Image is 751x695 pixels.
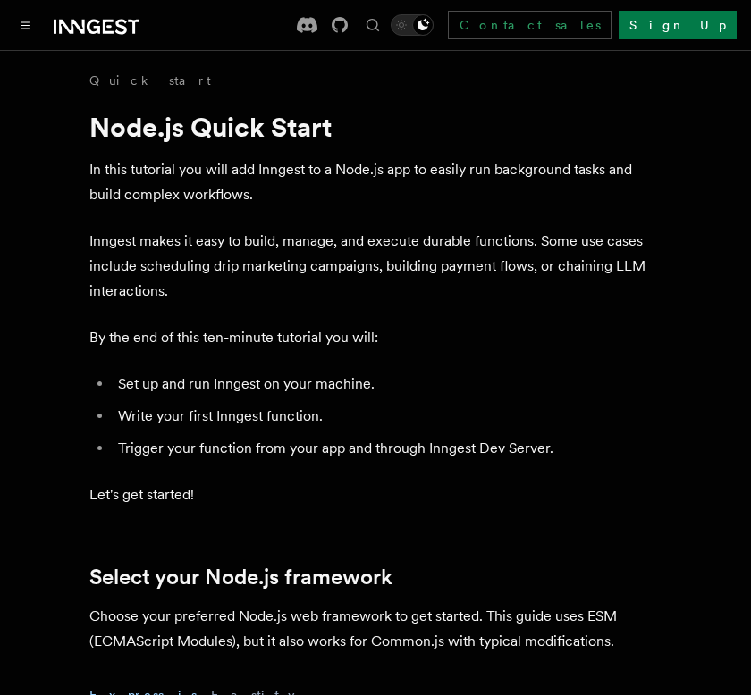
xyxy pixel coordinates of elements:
[89,482,662,507] p: Let's get started!
[391,14,434,36] button: Toggle dark mode
[113,372,662,397] li: Set up and run Inngest on your machine.
[89,229,662,304] p: Inngest makes it easy to build, manage, and execute durable functions. Some use cases include sch...
[89,157,662,207] p: In this tutorial you will add Inngest to a Node.js app to easily run background tasks and build c...
[619,11,737,39] a: Sign Up
[448,11,612,39] a: Contact sales
[89,604,662,654] p: Choose your preferred Node.js web framework to get started. This guide uses ESM (ECMAScript Modul...
[362,14,384,36] button: Find something...
[89,111,662,143] h1: Node.js Quick Start
[14,14,36,36] button: Toggle navigation
[113,436,662,461] li: Trigger your function from your app and through Inngest Dev Server.
[113,404,662,429] li: Write your first Inngest function.
[89,565,392,590] a: Select your Node.js framework
[89,71,211,89] a: Quick start
[89,325,662,350] p: By the end of this ten-minute tutorial you will:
